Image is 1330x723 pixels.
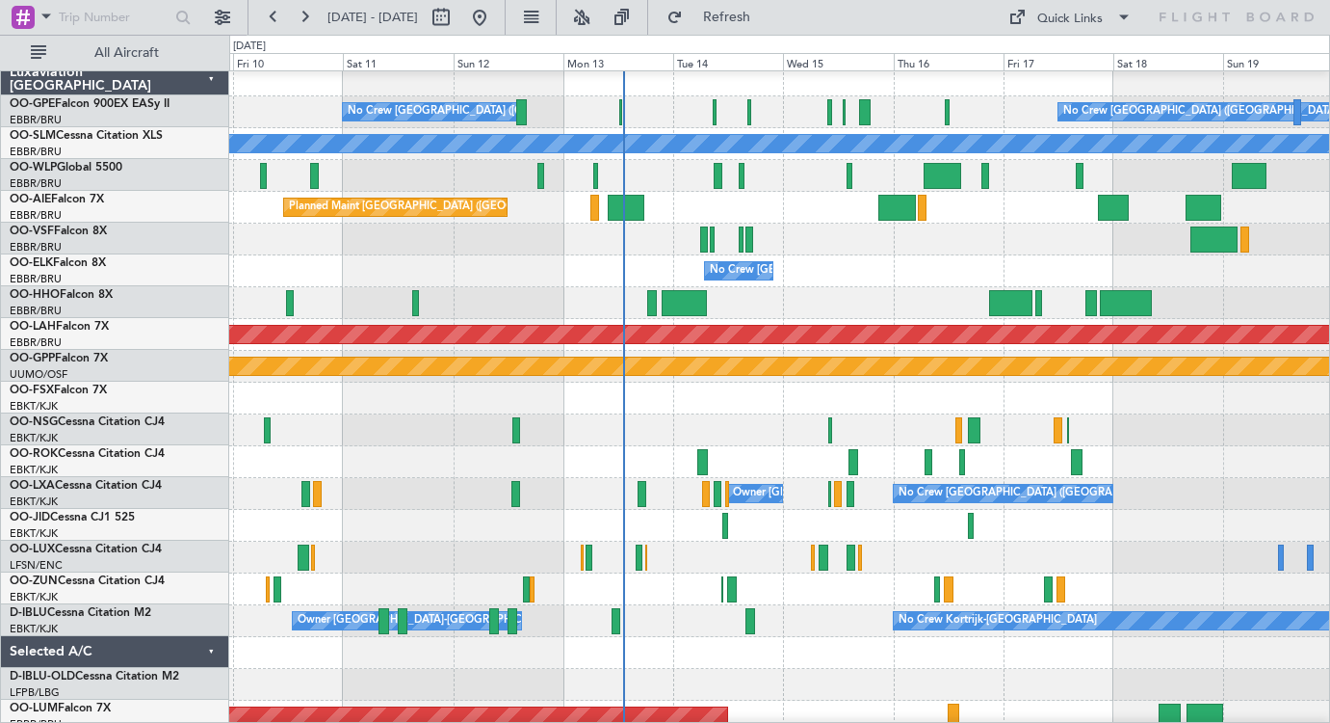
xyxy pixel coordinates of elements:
[1037,10,1103,29] div: Quick Links
[10,576,58,587] span: OO-ZUN
[10,145,62,159] a: EBBR/BRU
[10,512,135,523] a: OO-JIDCessna CJ1 525
[10,495,58,509] a: EBKT/KJK
[894,53,1004,70] div: Thu 16
[899,479,1221,508] div: No Crew [GEOGRAPHIC_DATA] ([GEOGRAPHIC_DATA] National)
[10,272,62,286] a: EBBR/BRU
[21,38,209,68] button: All Aircraft
[10,558,63,573] a: LFSN/ENC
[50,46,203,60] span: All Aircraft
[59,3,170,32] input: Trip Number
[10,431,58,445] a: EBKT/KJK
[10,353,55,364] span: OO-GPP
[10,526,58,541] a: EBKT/KJK
[10,416,165,428] a: OO-NSGCessna Citation CJ4
[10,113,62,127] a: EBBR/BRU
[10,399,58,414] a: EBKT/KJK
[289,193,592,222] div: Planned Maint [GEOGRAPHIC_DATA] ([GEOGRAPHIC_DATA])
[233,53,343,70] div: Fri 10
[10,480,162,492] a: OO-LXACessna Citation CJ4
[10,448,58,460] span: OO-ROK
[10,607,47,619] span: D-IBLU
[10,544,55,555] span: OO-LUX
[673,53,783,70] div: Tue 14
[10,162,57,174] span: OO-WLP
[10,544,162,555] a: OO-LUXCessna Citation CJ4
[687,11,768,24] span: Refresh
[327,9,418,26] span: [DATE] - [DATE]
[10,671,179,683] a: D-IBLU-OLDCessna Citation M2
[10,703,58,714] span: OO-LUM
[10,289,113,301] a: OO-HHOFalcon 8X
[10,257,106,269] a: OO-ELKFalcon 8X
[10,208,62,223] a: EBBR/BRU
[1113,53,1223,70] div: Sat 18
[10,512,50,523] span: OO-JID
[10,367,67,382] a: UUMO/OSF
[10,590,58,604] a: EBKT/KJK
[658,2,773,33] button: Refresh
[999,2,1141,33] button: Quick Links
[10,98,170,110] a: OO-GPEFalcon 900EX EASy II
[10,385,107,396] a: OO-FSXFalcon 7X
[348,97,670,126] div: No Crew [GEOGRAPHIC_DATA] ([GEOGRAPHIC_DATA] National)
[563,53,673,70] div: Mon 13
[710,256,1032,285] div: No Crew [GEOGRAPHIC_DATA] ([GEOGRAPHIC_DATA] National)
[10,194,104,205] a: OO-AIEFalcon 7X
[10,321,109,333] a: OO-LAHFalcon 7X
[10,130,163,142] a: OO-SLMCessna Citation XLS
[899,606,1097,635] div: No Crew Kortrijk-[GEOGRAPHIC_DATA]
[1004,53,1113,70] div: Fri 17
[298,606,558,635] div: Owner [GEOGRAPHIC_DATA]-[GEOGRAPHIC_DATA]
[10,226,54,237] span: OO-VSF
[10,289,60,301] span: OO-HHO
[10,226,107,237] a: OO-VSFFalcon 8X
[10,162,122,174] a: OO-WLPGlobal 5500
[10,304,62,318] a: EBBR/BRU
[10,671,75,683] span: D-IBLU-OLD
[10,416,58,428] span: OO-NSG
[783,53,893,70] div: Wed 15
[10,353,108,364] a: OO-GPPFalcon 7X
[10,321,56,333] span: OO-LAH
[10,576,165,587] a: OO-ZUNCessna Citation CJ4
[343,53,453,70] div: Sat 11
[733,479,993,508] div: Owner [GEOGRAPHIC_DATA]-[GEOGRAPHIC_DATA]
[10,385,54,396] span: OO-FSX
[454,53,563,70] div: Sun 12
[10,480,55,492] span: OO-LXA
[233,39,266,55] div: [DATE]
[10,194,51,205] span: OO-AIE
[10,703,111,714] a: OO-LUMFalcon 7X
[10,685,60,700] a: LFPB/LBG
[10,130,56,142] span: OO-SLM
[10,463,58,477] a: EBKT/KJK
[10,335,62,350] a: EBBR/BRU
[10,607,151,619] a: D-IBLUCessna Citation M2
[10,176,62,191] a: EBBR/BRU
[10,622,58,636] a: EBKT/KJK
[10,98,55,110] span: OO-GPE
[10,448,165,460] a: OO-ROKCessna Citation CJ4
[10,240,62,254] a: EBBR/BRU
[10,257,53,269] span: OO-ELK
